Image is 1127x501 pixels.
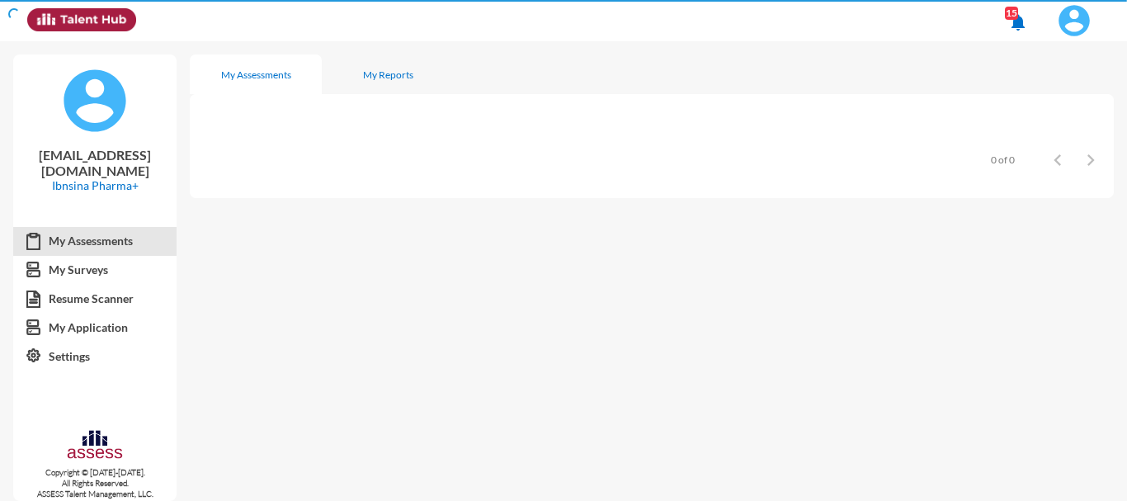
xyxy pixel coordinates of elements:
p: Ibnsina Pharma+ [26,178,163,192]
div: My Reports [363,69,413,81]
p: [EMAIL_ADDRESS][DOMAIN_NAME] [26,147,163,178]
p: Copyright © [DATE]-[DATE]. All Rights Reserved. ASSESS Talent Management, LLC. [13,467,177,499]
mat-icon: notifications [1008,12,1028,32]
div: My Assessments [221,69,291,81]
div: 0 of 0 [991,154,1015,166]
button: Next page [1074,143,1107,176]
a: My Assessments [13,226,177,256]
a: Resume Scanner [13,284,177,314]
button: Previous page [1041,143,1074,176]
img: assesscompany-logo.png [66,428,123,464]
a: My Application [13,313,177,343]
img: default%20profile%20image.svg [62,68,128,134]
a: My Surveys [13,255,177,285]
div: 15 [1005,7,1018,20]
a: Settings [13,342,177,371]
